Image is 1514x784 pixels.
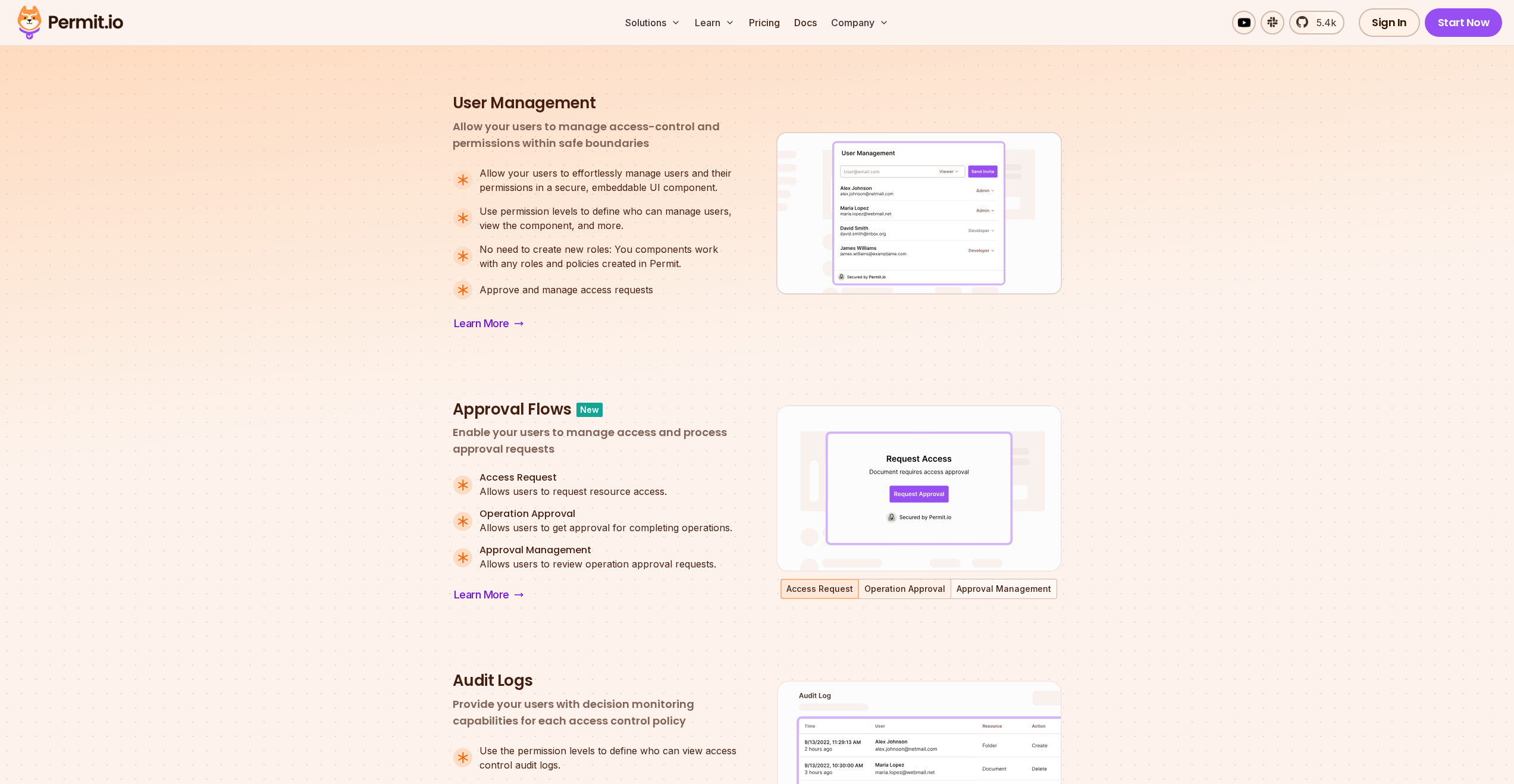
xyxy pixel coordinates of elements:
[479,544,716,557] h4: Approval Management
[479,484,667,498] p: Allows users to request resource access.
[479,204,738,233] p: Use permission levels to define who can manage users, view the component, and more.
[479,242,738,271] p: No need to create new roles: You components work with any roles and policies created in Permit.
[453,696,738,729] p: Provide your users with decision monitoring capabilities for each access control policy
[479,508,732,520] h4: Operation Approval
[952,580,1056,598] button: Approval Management
[479,744,738,772] p: Use the permission levels to define who can view access control audit logs.
[1289,11,1344,35] a: 5.4k
[454,587,509,603] span: Learn More
[12,2,128,43] img: Permit logo
[1359,8,1420,37] a: Sign In
[1309,15,1336,30] span: 5.4k
[826,11,894,35] button: Company
[479,472,667,484] h4: Access Request
[453,424,738,457] p: Enable your users to manage access and process approval requests
[454,315,509,332] span: Learn More
[620,11,685,35] button: Solutions
[453,671,738,691] h3: Audit Logs
[479,557,716,571] p: Allows users to review operation approval requests.
[576,403,603,417] div: New
[479,166,738,195] p: Allow your users to effortlessly manage users and their permissions in a secure, embeddable UI co...
[1425,8,1503,37] a: Start Now
[453,93,738,114] h3: User Management
[789,11,822,35] a: Docs
[453,314,525,333] a: Learn More
[690,11,739,35] button: Learn
[453,400,572,420] h3: Approval Flows
[453,118,738,152] p: Allow your users to manage access-control and permissions within safe boundaries
[860,580,950,598] button: Operation Approval
[479,520,732,535] p: Allows users to get approval for completing operations.
[744,11,785,35] a: Pricing
[453,585,525,604] a: Learn More
[479,283,653,297] p: Approve and manage access requests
